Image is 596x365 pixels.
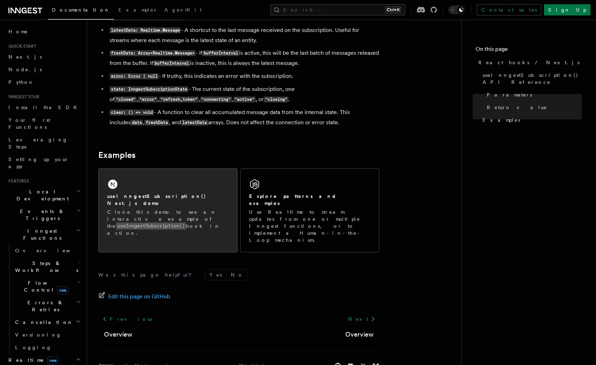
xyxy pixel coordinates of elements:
[107,107,379,128] li: - A function to clear all accumulated message data from the internal state. This includes , , and...
[6,63,83,76] a: Node.js
[8,79,34,85] span: Python
[202,50,239,56] code: bufferInterval
[6,153,83,173] a: Setting up your app
[15,332,61,338] span: Versioning
[12,260,78,274] span: Steps & Workflows
[6,208,77,222] span: Events & Triggers
[108,292,170,301] span: Edit this page on GitHub
[448,6,465,14] button: Toggle dark mode
[345,330,374,339] a: Overview
[57,286,68,294] span: new
[6,185,83,205] button: Local Development
[98,271,196,278] p: Was this page helpful?
[487,91,532,98] span: Parameters
[6,51,83,63] a: Next.js
[483,117,520,124] span: Examples
[110,109,154,115] code: clear: () => void
[8,117,50,130] span: Your first Functions
[6,178,29,184] span: Features
[15,345,52,350] span: Logging
[8,54,42,60] span: Next.js
[12,296,83,316] button: Errors & Retries
[107,48,379,68] li: - If is active, this will be the last batch of messages released from the buffer. If is inactive,...
[12,328,83,341] a: Versioning
[98,313,156,325] a: Previous
[344,313,379,325] a: Next
[110,50,196,56] code: freshData: Array<Realtime.Message>
[12,279,77,293] span: Flow Control
[164,7,202,13] span: AgentKit
[385,6,401,13] kbd: Ctrl+K
[6,133,83,153] a: Leveraging Steps
[476,56,582,69] a: React hooks / Next.js
[107,84,379,105] li: - The current state of the subscription, one of , , , , , or .
[6,114,83,133] a: Your first Functions
[12,244,83,257] a: Overview
[6,76,83,88] a: Python
[6,101,83,114] a: Install the SDK
[484,88,582,101] a: Parameters
[240,168,379,252] a: Explore patterns and examplesUse Realtime to stream updates from one or multiple Inngest function...
[8,157,69,169] span: Setting up your app
[8,67,42,72] span: Node.js
[48,2,114,20] a: Documentation
[6,44,36,49] span: Quick start
[264,97,288,102] code: "closing"
[144,120,169,126] code: freshData
[483,72,582,86] span: useInngestSubscription() API Reference
[114,97,137,102] code: "closed"
[98,292,170,301] a: Edit this page on GitHub
[116,223,186,229] code: useInngestSubscription()
[118,7,156,13] span: Examples
[6,188,77,202] span: Local Development
[159,97,198,102] code: "refresh_token"
[181,120,208,126] code: latestData
[107,25,379,45] li: - A shortcut to the last message received on the subscription. Useful for streams where each mess...
[98,168,237,252] a: useInngestSubscription() Next.js demoClone this demo to see an interactive example of theuseInnge...
[249,208,371,244] p: Use Realtime to stream updates from one or multiple Inngest functions, or to implement a Human-in...
[8,137,68,150] span: Leveraging Steps
[12,341,83,354] a: Logging
[104,330,132,339] a: Overview
[487,104,547,111] span: Return value
[234,97,256,102] code: "active"
[6,244,83,354] div: Inngest Functions
[107,193,229,207] h2: useInngestSubscription() Next.js demo
[6,25,83,38] a: Home
[6,227,76,241] span: Inngest Functions
[6,225,83,244] button: Inngest Functions
[138,97,158,102] code: "error"
[12,277,83,296] button: Flow Controlnew
[98,150,136,160] a: Examples
[12,319,73,326] span: Cancellation
[160,2,206,19] a: AgentKit
[200,97,232,102] code: "connecting"
[12,299,76,313] span: Errors & Retries
[12,257,83,277] button: Steps & Workflows
[205,270,226,280] button: Yes
[8,105,81,110] span: Install the SDK
[110,73,159,79] code: error: Error | null
[476,45,582,56] h4: On this page
[270,4,405,15] button: Search...Ctrl+K
[110,86,188,92] code: state: InngestSubscriptionState
[153,60,190,66] code: bufferInterval
[107,208,229,237] p: Clone this demo to see an interactive example of the hook in action.
[478,59,579,66] span: React hooks / Next.js
[480,69,582,88] a: useInngestSubscription() API Reference
[47,357,59,364] span: new
[114,2,160,19] a: Examples
[484,101,582,114] a: Return value
[227,270,248,280] button: No
[6,94,39,100] span: Inngest tour
[480,114,582,126] a: Examples
[52,7,110,13] span: Documentation
[477,4,541,15] a: Contact sales
[131,120,143,126] code: data
[15,248,87,253] span: Overview
[249,193,371,207] h2: Explore patterns and examples
[8,28,28,35] span: Home
[107,71,379,81] li: - If truthy, this indicates an error with the subscription.
[110,27,181,33] code: latestData: Realtime.Message
[6,357,59,364] span: Realtime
